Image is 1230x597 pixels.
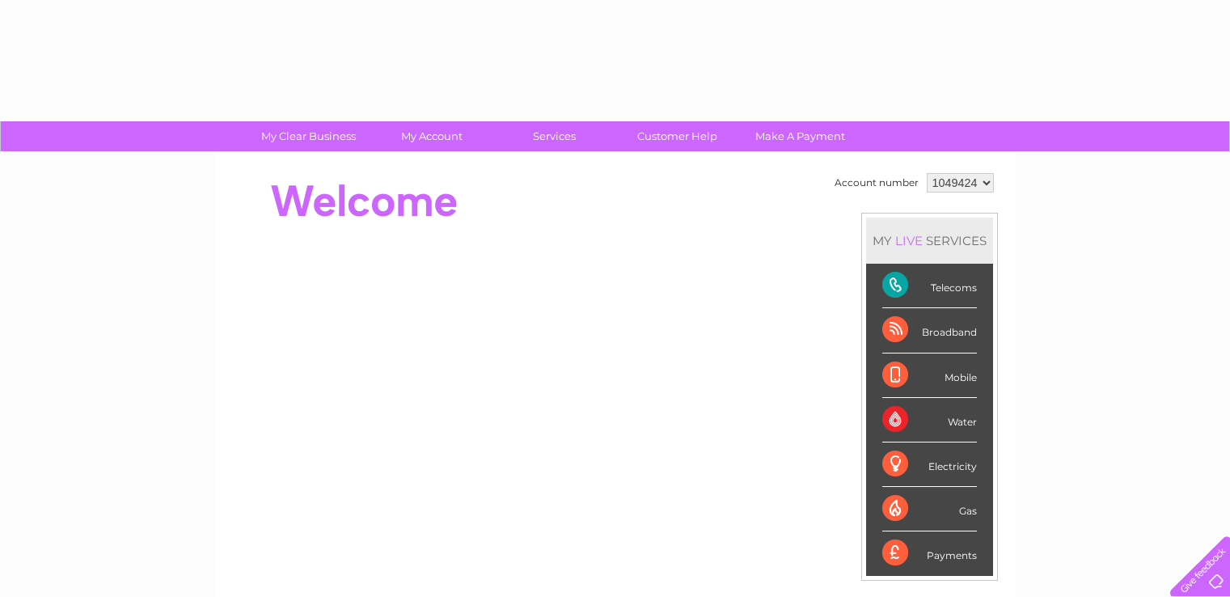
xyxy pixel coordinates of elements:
[892,233,926,248] div: LIVE
[882,487,977,531] div: Gas
[882,308,977,353] div: Broadband
[365,121,498,151] a: My Account
[831,169,923,197] td: Account number
[866,218,993,264] div: MY SERVICES
[242,121,375,151] a: My Clear Business
[733,121,867,151] a: Make A Payment
[882,398,977,442] div: Water
[488,121,621,151] a: Services
[882,531,977,575] div: Payments
[882,354,977,398] div: Mobile
[611,121,744,151] a: Customer Help
[882,264,977,308] div: Telecoms
[882,442,977,487] div: Electricity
